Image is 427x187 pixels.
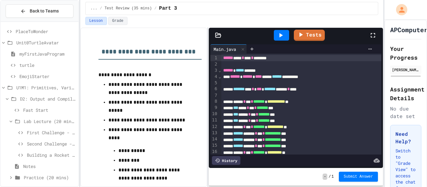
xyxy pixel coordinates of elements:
div: 12 [210,124,218,130]
div: 3 [210,67,218,74]
div: 15 [210,142,218,149]
span: Fast Start [23,107,76,113]
div: No due date set [390,105,421,120]
div: 10 [210,111,218,117]
span: Notes [23,163,76,170]
div: 5 [210,80,218,86]
span: 1 [331,174,334,179]
div: History [212,156,240,165]
div: 9 [210,105,218,111]
iframe: chat widget [375,135,421,161]
button: Back to Teams [6,4,73,18]
div: 11 [210,117,218,123]
div: 16 [210,149,218,155]
iframe: chat widget [401,162,421,181]
span: Second Challenge - Special Characters [27,140,76,147]
h2: Your Progress [390,44,421,62]
span: First Challenge - Manual Column Alignment [27,129,76,136]
span: Submit Answer [344,174,373,179]
div: 2 [210,61,218,67]
div: 7 [210,92,218,99]
span: PlaceToWonder [16,28,76,35]
span: ... [91,6,98,11]
span: Back to Teams [30,8,59,14]
button: Lesson [85,17,107,25]
button: Grade [108,17,128,25]
span: U1M1: Primitives, Variables, Basic I/O [16,84,76,91]
span: - [323,174,327,180]
button: Submit Answer [339,172,378,182]
div: 4 [210,74,218,80]
div: Main.java [210,44,247,54]
span: D2: Output and Compiling Code [20,96,76,102]
span: / [100,6,102,11]
span: / [329,174,331,179]
div: Main.java [210,46,239,52]
span: Lab Lecture (20 mins) [24,118,76,125]
span: Building a Rocket (ASCII Art) [27,152,76,158]
span: Test Review (35 mins) [104,6,152,11]
span: Practice (20 mins) [24,174,76,181]
div: 13 [210,130,218,136]
span: Fold line [218,68,221,73]
a: Tests [294,30,325,41]
h2: Assignment Details [390,85,421,102]
span: Part 3 [159,5,177,12]
div: My Account [389,2,409,17]
div: 1 [210,55,218,61]
span: / [154,6,157,11]
span: turtle [19,62,76,68]
span: Unit0TurtleAvatar [16,39,76,46]
div: 14 [210,136,218,142]
span: EmojiStarter [19,73,76,80]
span: myFirstJavaProgram [19,51,76,57]
div: 8 [210,98,218,105]
div: [PERSON_NAME] [392,67,419,72]
h3: Need Help? [395,130,416,145]
div: 6 [210,86,218,92]
span: Fold line [218,74,221,79]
